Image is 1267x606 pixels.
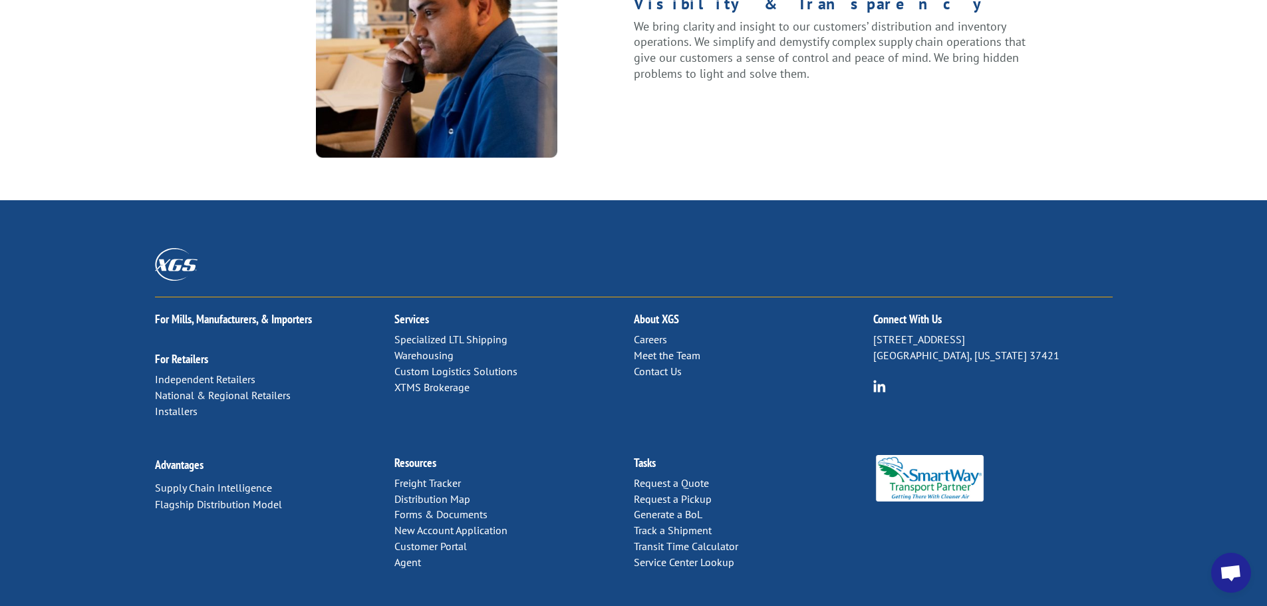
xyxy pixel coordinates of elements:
a: Agent [394,555,421,569]
a: Independent Retailers [155,373,255,386]
a: Contact Us [634,365,682,378]
a: Transit Time Calculator [634,539,738,553]
a: About XGS [634,311,679,327]
a: Services [394,311,429,327]
a: Freight Tracker [394,476,461,490]
a: Service Center Lookup [634,555,734,569]
a: Customer Portal [394,539,467,553]
a: Careers [634,333,667,346]
p: [STREET_ADDRESS] [GEOGRAPHIC_DATA], [US_STATE] 37421 [873,332,1113,364]
a: National & Regional Retailers [155,388,291,402]
a: Advantages [155,457,204,472]
a: Meet the Team [634,349,700,362]
a: Warehousing [394,349,454,362]
h2: Tasks [634,457,873,476]
a: Installers [155,404,198,418]
a: Flagship Distribution Model [155,498,282,511]
a: Request a Quote [634,476,709,490]
img: XGS_Logos_ALL_2024_All_White [155,248,198,281]
a: XTMS Brokerage [394,380,470,394]
div: Open chat [1211,553,1251,593]
a: Generate a BoL [634,508,702,521]
a: Request a Pickup [634,492,712,506]
a: Resources [394,455,436,470]
a: For Mills, Manufacturers, & Importers [155,311,312,327]
h2: Connect With Us [873,313,1113,332]
a: Distribution Map [394,492,470,506]
a: Supply Chain Intelligence [155,481,272,494]
img: Smartway_Logo [873,455,987,502]
a: Custom Logistics Solutions [394,365,517,378]
a: For Retailers [155,351,208,367]
a: Track a Shipment [634,524,712,537]
a: New Account Application [394,524,507,537]
a: Specialized LTL Shipping [394,333,507,346]
img: group-6 [873,380,886,392]
p: We bring clarity and insight to our customers’ distribution and inventory operations. We simplify... [634,19,1028,82]
a: Forms & Documents [394,508,488,521]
